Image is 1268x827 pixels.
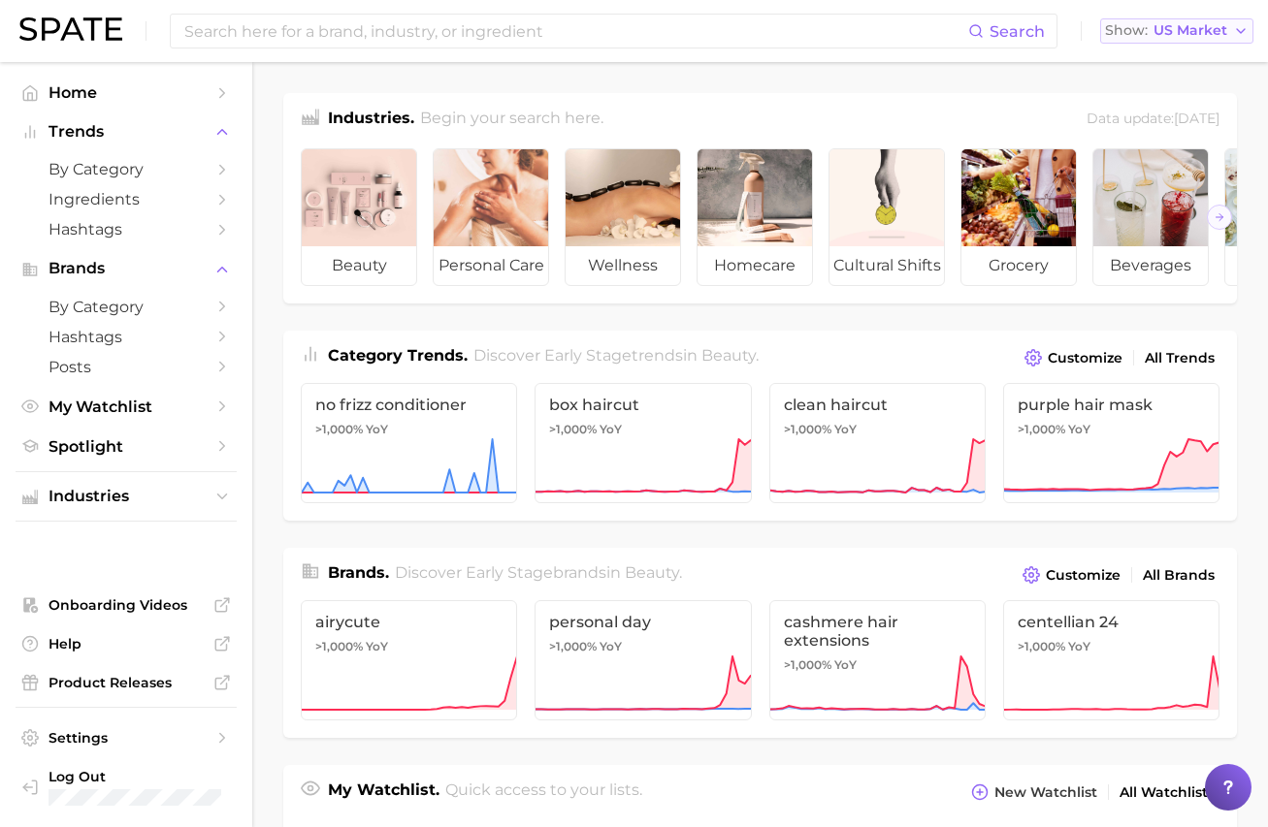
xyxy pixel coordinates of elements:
[769,600,986,720] a: cashmere hair extensions>1,000% YoY
[829,246,944,285] span: cultural shifts
[535,600,751,720] a: personal day>1,000% YoY
[49,398,204,416] span: My Watchlist
[697,148,813,286] a: homecare
[16,392,237,422] a: My Watchlist
[49,729,204,747] span: Settings
[328,346,468,365] span: Category Trends .
[834,657,857,673] span: YoY
[16,762,237,811] a: Log out. Currently logged in with e-mail giulia.cunha@iff.com.
[16,117,237,146] button: Trends
[784,422,831,436] span: >1,000%
[535,383,751,503] a: box haircut>1,000% YoY
[420,107,603,133] h2: Begin your search here.
[625,563,679,582] span: beauty
[301,600,517,720] a: airycute>1,000% YoY
[1140,345,1219,371] a: All Trends
[16,254,237,283] button: Brands
[16,668,237,697] a: Product Releases
[49,358,204,376] span: Posts
[600,422,622,437] span: YoY
[1018,422,1065,436] span: >1,000%
[49,160,204,178] span: by Category
[16,352,237,382] a: Posts
[600,639,622,654] span: YoY
[1105,25,1148,36] span: Show
[328,779,439,806] h1: My Watchlist.
[549,396,736,414] span: box haircut
[966,779,1102,806] button: New Watchlist
[16,431,237,461] a: Spotlight
[315,422,363,436] span: >1,000%
[301,383,517,503] a: no frizz conditioner>1,000% YoY
[829,148,945,286] a: cultural shifts
[549,422,597,436] span: >1,000%
[994,784,1097,801] span: New Watchlist
[315,396,503,414] span: no frizz conditioner
[328,563,389,582] span: Brands .
[49,220,204,239] span: Hashtags
[49,328,204,346] span: Hashtags
[549,613,736,631] span: personal day
[698,246,812,285] span: homecare
[49,83,204,102] span: Home
[434,246,548,285] span: personal care
[961,246,1076,285] span: grocery
[784,657,831,672] span: >1,000%
[701,346,756,365] span: beauty
[433,148,549,286] a: personal care
[960,148,1077,286] a: grocery
[1003,600,1219,720] a: centellian 24>1,000% YoY
[1018,561,1125,588] button: Customize
[301,148,417,286] a: beauty
[315,639,363,653] span: >1,000%
[566,246,680,285] span: wellness
[182,15,968,48] input: Search here for a brand, industry, or ingredient
[1068,639,1090,654] span: YoY
[49,190,204,208] span: Ingredients
[16,629,237,658] a: Help
[1018,639,1065,653] span: >1,000%
[473,346,759,365] span: Discover Early Stage trends in .
[49,437,204,456] span: Spotlight
[549,639,597,653] span: >1,000%
[16,214,237,244] a: Hashtags
[1048,350,1122,366] span: Customize
[1020,344,1127,371] button: Customize
[1138,562,1219,588] a: All Brands
[16,482,237,511] button: Industries
[366,422,388,437] span: YoY
[16,78,237,108] a: Home
[16,184,237,214] a: Ingredients
[366,639,388,654] span: YoY
[49,635,204,652] span: Help
[565,148,681,286] a: wellness
[49,596,204,614] span: Onboarding Videos
[49,123,204,141] span: Trends
[1207,205,1232,230] button: Scroll Right
[1143,567,1215,584] span: All Brands
[49,488,204,505] span: Industries
[395,563,682,582] span: Discover Early Stage brands in .
[49,768,221,785] span: Log Out
[1018,613,1205,631] span: centellian 24
[1100,18,1253,44] button: ShowUS Market
[445,779,642,806] h2: Quick access to your lists.
[1115,779,1219,806] a: All Watchlists
[1120,784,1215,801] span: All Watchlists
[1068,422,1090,437] span: YoY
[1018,396,1205,414] span: purple hair mask
[16,154,237,184] a: by Category
[315,613,503,631] span: airycute
[1154,25,1227,36] span: US Market
[16,322,237,352] a: Hashtags
[49,260,204,277] span: Brands
[328,107,414,133] h1: Industries.
[1093,246,1208,285] span: beverages
[834,422,857,437] span: YoY
[16,590,237,620] a: Onboarding Videos
[1087,107,1219,133] div: Data update: [DATE]
[990,22,1045,41] span: Search
[784,396,971,414] span: clean haircut
[302,246,416,285] span: beauty
[1046,567,1121,584] span: Customize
